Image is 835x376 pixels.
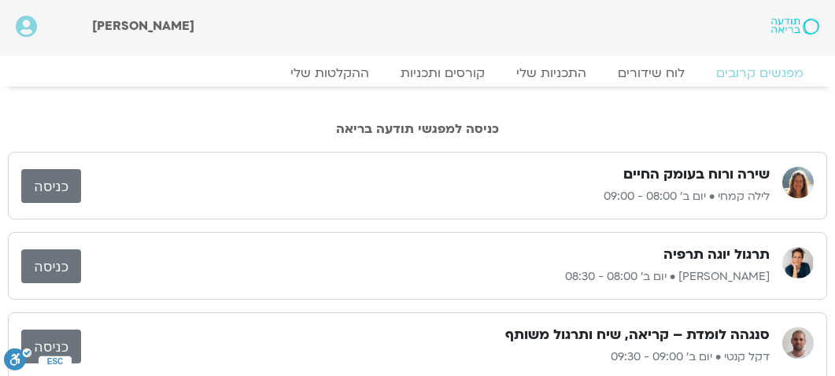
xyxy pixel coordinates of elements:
img: לילה קמחי [782,167,814,198]
nav: Menu [16,65,819,81]
a: לוח שידורים [602,65,700,81]
a: ההקלטות שלי [275,65,385,81]
h3: תרגול יוגה תרפיה [663,245,770,264]
p: דקל קנטי • יום ב׳ 09:00 - 09:30 [81,348,770,367]
p: [PERSON_NAME] • יום ב׳ 08:00 - 08:30 [81,267,770,286]
a: כניסה [21,249,81,283]
span: [PERSON_NAME] [92,17,194,35]
a: כניסה [21,330,81,363]
img: יעל אלנברג [782,247,814,278]
h3: סנגהה לומדת – קריאה, שיח ותרגול משותף [505,326,770,345]
a: התכניות שלי [501,65,602,81]
h2: כניסה למפגשי תודעה בריאה [8,122,827,136]
p: לילה קמחי • יום ב׳ 08:00 - 09:00 [81,187,770,206]
a: קורסים ותכניות [385,65,501,81]
img: דקל קנטי [782,327,814,359]
a: כניסה [21,169,81,203]
h3: שירה ורוח בעומק החיים [623,165,770,184]
a: מפגשים קרובים [700,65,819,81]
